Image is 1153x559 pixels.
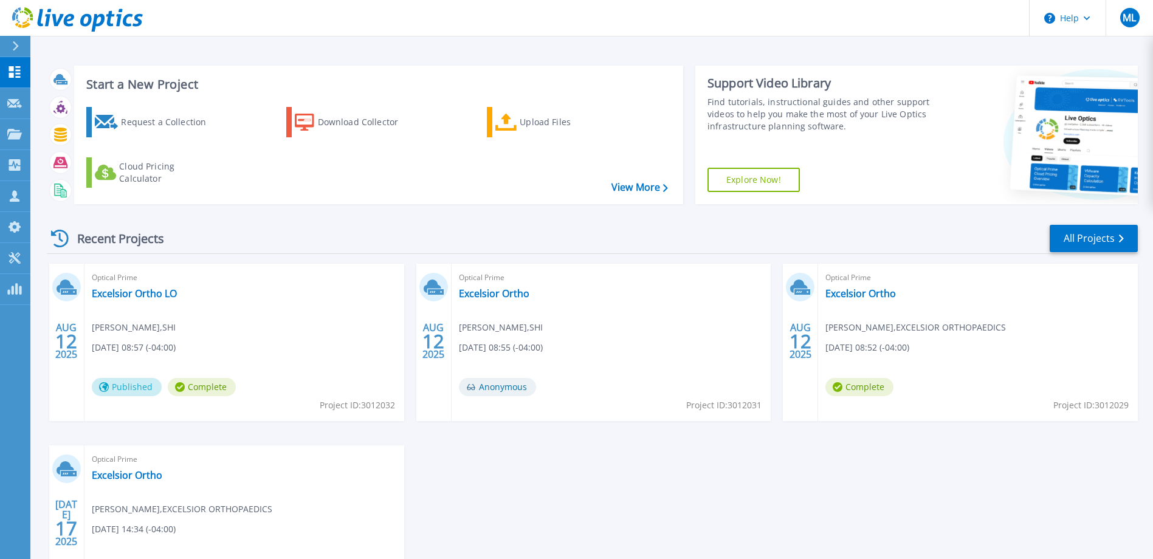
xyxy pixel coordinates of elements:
a: Explore Now! [707,168,800,192]
div: Request a Collection [121,110,218,134]
a: Excelsior Ortho LO [92,287,177,300]
div: Cloud Pricing Calculator [119,160,216,185]
div: Find tutorials, instructional guides and other support videos to help you make the most of your L... [707,96,933,132]
span: [DATE] 08:52 (-04:00) [825,341,909,354]
span: Project ID: 3012029 [1053,399,1129,412]
div: AUG 2025 [55,319,78,363]
span: 12 [790,336,811,346]
a: View More [611,182,668,193]
div: Upload Files [520,110,617,134]
span: Project ID: 3012032 [320,399,395,412]
a: Cloud Pricing Calculator [86,157,222,188]
span: [DATE] 08:57 (-04:00) [92,341,176,354]
span: Complete [825,378,893,396]
span: [PERSON_NAME] , EXCELSIOR ORTHOPAEDICS [92,502,272,516]
span: Published [92,378,162,396]
div: Recent Projects [47,224,181,253]
span: ML [1123,13,1136,22]
div: AUG 2025 [789,319,812,363]
span: 12 [55,336,77,346]
span: [PERSON_NAME] , SHI [459,321,543,334]
div: Download Collector [318,110,415,134]
a: Excelsior Ortho [825,287,896,300]
a: Excelsior Ortho [459,287,529,300]
a: Request a Collection [86,107,222,137]
h3: Start a New Project [86,78,667,91]
span: Anonymous [459,378,536,396]
div: Support Video Library [707,75,933,91]
span: Optical Prime [92,271,397,284]
span: [DATE] 08:55 (-04:00) [459,341,543,354]
span: Optical Prime [825,271,1131,284]
div: AUG 2025 [422,319,445,363]
a: All Projects [1050,225,1138,252]
span: 17 [55,523,77,533]
a: Upload Files [487,107,622,137]
span: [DATE] 14:34 (-04:00) [92,523,176,536]
span: [PERSON_NAME] , EXCELSIOR ORTHOPAEDICS [825,321,1006,334]
span: Optical Prime [92,453,397,466]
a: Excelsior Ortho [92,469,162,481]
span: Optical Prime [459,271,764,284]
span: Complete [168,378,236,396]
span: 12 [422,336,444,346]
div: [DATE] 2025 [55,501,78,545]
span: Project ID: 3012031 [686,399,762,412]
a: Download Collector [286,107,422,137]
span: [PERSON_NAME] , SHI [92,321,176,334]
